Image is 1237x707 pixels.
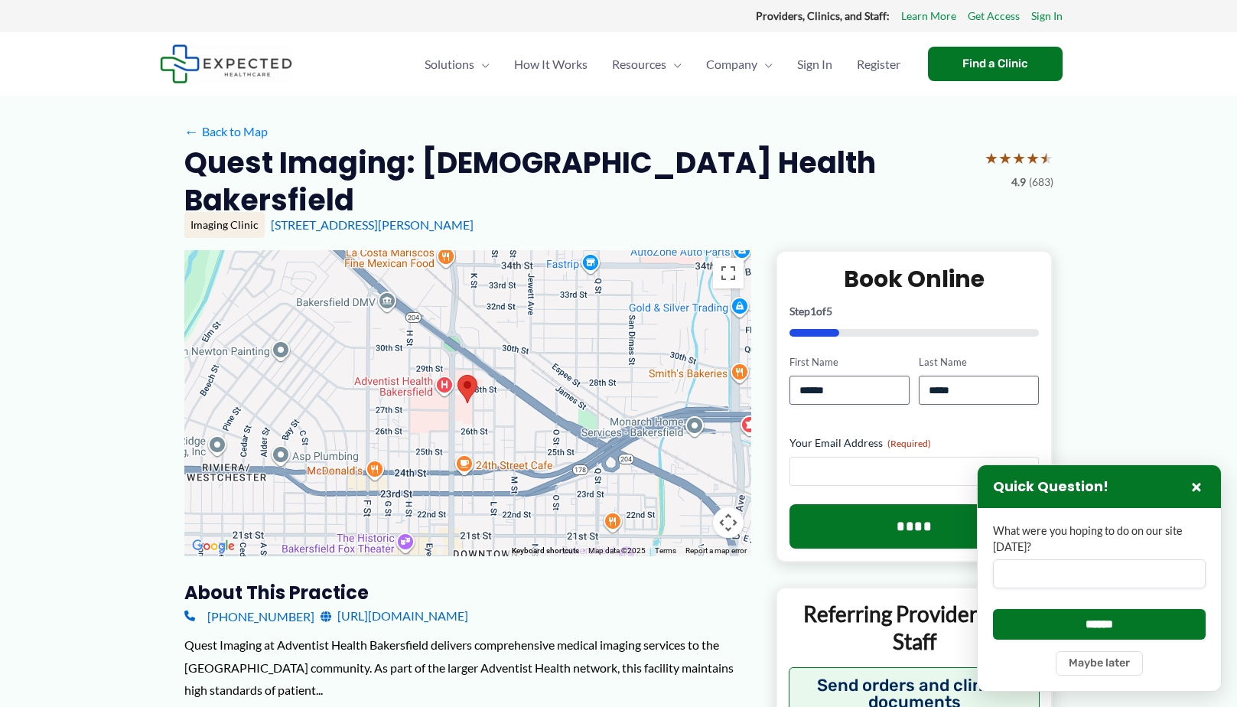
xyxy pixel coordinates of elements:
[789,435,1040,451] label: Your Email Address
[756,9,890,22] strong: Providers, Clinics, and Staff:
[685,546,747,555] a: Report a map error
[188,536,239,556] img: Google
[789,306,1040,317] p: Step of
[412,37,913,91] nav: Primary Site Navigation
[901,6,956,26] a: Learn More
[612,37,666,91] span: Resources
[713,507,744,538] button: Map camera controls
[1026,144,1040,172] span: ★
[998,144,1012,172] span: ★
[1031,6,1063,26] a: Sign In
[928,47,1063,81] a: Find a Clinic
[887,438,931,449] span: (Required)
[985,144,998,172] span: ★
[184,634,751,702] div: Quest Imaging at Adventist Health Bakersfield delivers comprehensive medical imaging services to ...
[474,37,490,91] span: Menu Toggle
[1011,172,1026,192] span: 4.9
[1029,172,1053,192] span: (683)
[514,37,588,91] span: How It Works
[845,37,913,91] a: Register
[502,37,600,91] a: How It Works
[785,37,845,91] a: Sign In
[713,258,744,288] button: Toggle fullscreen view
[857,37,900,91] span: Register
[588,546,646,555] span: Map data ©2025
[1187,477,1206,496] button: Close
[826,305,832,318] span: 5
[706,37,757,91] span: Company
[271,217,474,232] a: [STREET_ADDRESS][PERSON_NAME]
[184,581,751,604] h3: About this practice
[789,600,1040,656] p: Referring Providers and Staff
[412,37,502,91] a: SolutionsMenu Toggle
[993,478,1108,496] h3: Quick Question!
[757,37,773,91] span: Menu Toggle
[655,546,676,555] a: Terms (opens in new tab)
[1056,651,1143,676] button: Maybe later
[600,37,694,91] a: ResourcesMenu Toggle
[919,355,1039,370] label: Last Name
[184,144,972,220] h2: Quest Imaging: [DEMOGRAPHIC_DATA] Health Bakersfield
[425,37,474,91] span: Solutions
[810,305,816,318] span: 1
[797,37,832,91] span: Sign In
[968,6,1020,26] a: Get Access
[321,604,468,627] a: [URL][DOMAIN_NAME]
[512,546,579,556] button: Keyboard shortcuts
[789,264,1040,294] h2: Book Online
[184,604,314,627] a: [PHONE_NUMBER]
[184,212,265,238] div: Imaging Clinic
[694,37,785,91] a: CompanyMenu Toggle
[188,536,239,556] a: Open this area in Google Maps (opens a new window)
[789,355,910,370] label: First Name
[160,44,292,83] img: Expected Healthcare Logo - side, dark font, small
[184,120,268,143] a: ←Back to Map
[993,523,1206,555] label: What were you hoping to do on our site [DATE]?
[666,37,682,91] span: Menu Toggle
[1040,144,1053,172] span: ★
[1012,144,1026,172] span: ★
[184,124,199,138] span: ←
